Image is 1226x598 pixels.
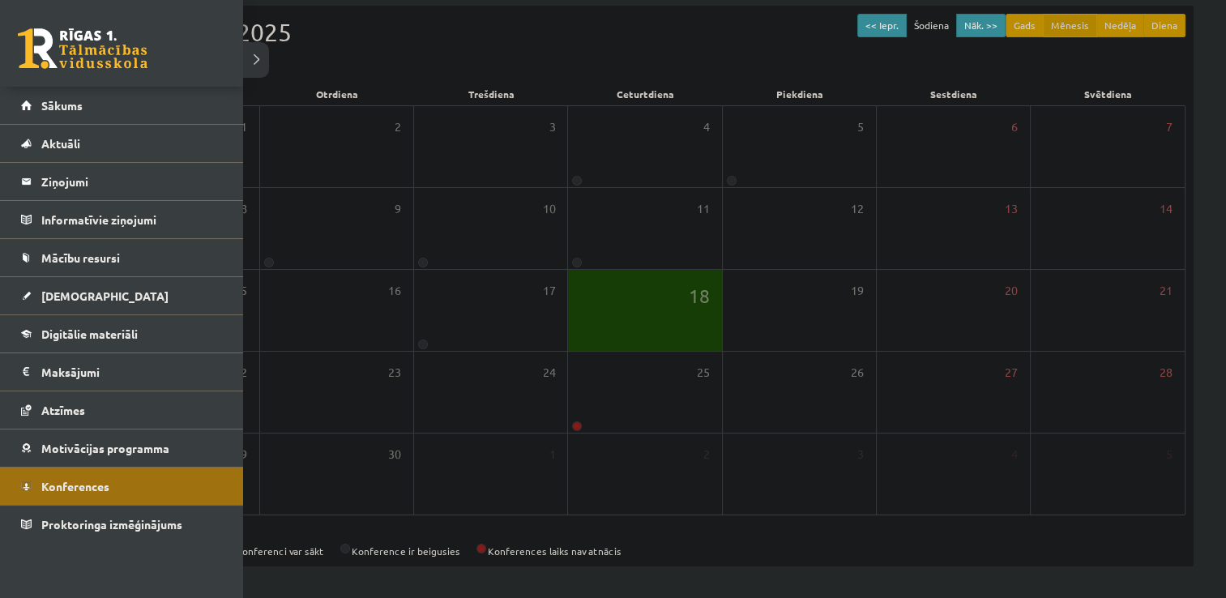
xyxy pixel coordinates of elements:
span: Motivācijas programma [41,441,169,455]
span: 7 [1166,118,1173,136]
a: Rīgas 1. Tālmācības vidusskola [18,28,147,69]
span: 27 [1005,364,1018,382]
a: Motivācijas programma [21,429,223,467]
span: 5 [857,118,864,136]
a: [DEMOGRAPHIC_DATA] [21,277,223,314]
span: 2 [703,446,710,463]
a: Aktuāli [21,125,223,162]
span: 10 [542,200,555,218]
span: Digitālie materiāli [41,327,138,341]
a: Maksājumi [21,353,223,391]
span: 3 [549,118,555,136]
a: Proktoringa izmēģinājums [21,506,223,543]
span: Sākums [41,98,83,113]
a: Mācību resursi [21,239,223,276]
button: << Iepr. [857,14,907,37]
span: Mācību resursi [41,250,120,265]
a: Sākums [21,87,223,124]
span: 30 [388,446,401,463]
legend: Maksājumi [41,353,223,391]
a: Konferences [21,468,223,505]
span: 11 [697,200,710,218]
span: 23 [388,364,401,382]
span: 1 [549,446,555,463]
div: Septembris 2025 [105,14,1185,50]
span: 4 [1011,446,1018,463]
legend: Ziņojumi [41,163,223,200]
div: Konference ir aktīva Konferenci var sākt Konference ir beigusies Konferences laiks nav atnācis [105,544,1185,558]
button: Mēnesis [1043,14,1097,37]
span: 5 [1166,446,1173,463]
div: Otrdiena [259,83,413,105]
div: Svētdiena [1032,83,1185,105]
legend: Informatīvie ziņojumi [41,201,223,238]
span: Aktuāli [41,136,80,151]
span: 1 [241,118,247,136]
span: 9 [395,200,401,218]
a: Ziņojumi [21,163,223,200]
span: 6 [1011,118,1018,136]
span: 20 [1005,282,1018,300]
span: 4 [703,118,710,136]
span: 18 [689,282,710,310]
div: Ceturtdiena [568,83,722,105]
span: 14 [1160,200,1173,218]
span: Proktoringa izmēģinājums [41,517,182,532]
button: Šodiena [906,14,957,37]
span: [DEMOGRAPHIC_DATA] [41,288,169,303]
span: 26 [851,364,864,382]
span: 13 [1005,200,1018,218]
span: 12 [851,200,864,218]
span: 24 [542,364,555,382]
div: Piekdiena [723,83,877,105]
span: Atzīmes [41,403,85,417]
span: 2 [395,118,401,136]
span: 28 [1160,364,1173,382]
span: 25 [697,364,710,382]
button: Diena [1143,14,1185,37]
button: Nedēļa [1096,14,1144,37]
span: Konferences [41,479,109,493]
span: 21 [1160,282,1173,300]
span: 8 [241,200,247,218]
div: Trešdiena [414,83,568,105]
span: 16 [388,282,401,300]
a: Digitālie materiāli [21,315,223,352]
span: 17 [542,282,555,300]
button: Gads [1006,14,1044,37]
a: Atzīmes [21,391,223,429]
span: 19 [851,282,864,300]
button: Nāk. >> [956,14,1006,37]
div: Sestdiena [877,83,1031,105]
span: 3 [857,446,864,463]
a: Informatīvie ziņojumi [21,201,223,238]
